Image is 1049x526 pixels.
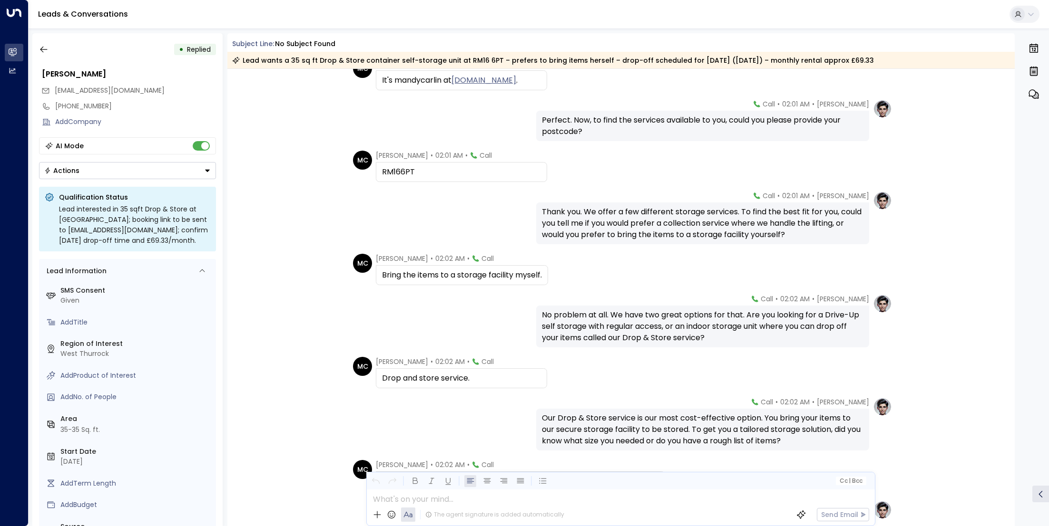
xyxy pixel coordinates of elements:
[775,294,778,304] span: •
[782,191,810,201] span: 02:01 AM
[542,115,863,137] div: Perfect. Now, to find the services available to you, could you please provide your postcode?
[353,254,372,273] div: MC
[761,294,773,304] span: Call
[780,294,810,304] span: 02:02 AM
[60,339,212,349] label: Region of Interest
[42,68,216,80] div: [PERSON_NAME]
[817,397,869,407] span: [PERSON_NAME]
[431,357,433,366] span: •
[435,460,465,469] span: 02:02 AM
[376,151,428,160] span: [PERSON_NAME]
[465,151,468,160] span: •
[59,204,210,246] div: Lead interested in 35 sqft Drop & Store at [GEOGRAPHIC_DATA]; booking link to be sent to [EMAIL_A...
[812,294,814,304] span: •
[467,357,470,366] span: •
[44,166,79,175] div: Actions
[382,166,541,178] div: RM166PT
[55,86,165,96] span: mandycarlin@gmail.com
[232,56,874,65] div: Lead wants a 35 sq ft Drop & Store container self-storage unit at RM16 6PT – prefers to bring ite...
[39,162,216,179] div: Button group with a nested menu
[60,371,212,381] div: AddProduct of Interest
[232,39,274,48] span: Subject Line:
[60,447,212,457] label: Start Date
[817,191,869,201] span: [PERSON_NAME]
[55,117,216,127] div: AddCompany
[849,478,851,484] span: |
[353,460,372,479] div: MC
[60,286,212,296] label: SMS Consent
[836,477,866,486] button: Cc|Bcc
[60,457,212,467] div: [DATE]
[275,39,335,49] div: No subject found
[382,75,541,86] div: It's mandycarlin at .
[59,192,210,202] p: Qualification Status
[60,392,212,402] div: AddNo. of People
[60,500,212,510] div: AddBudget
[370,475,382,487] button: Undo
[817,99,869,109] span: [PERSON_NAME]
[376,357,428,366] span: [PERSON_NAME]
[55,86,165,95] span: [EMAIL_ADDRESS][DOMAIN_NAME]
[451,75,516,86] a: [DOMAIN_NAME]
[812,191,814,201] span: •
[353,357,372,376] div: MC
[761,397,773,407] span: Call
[812,99,814,109] span: •
[425,510,564,519] div: The agent signature is added automatically
[56,141,84,151] div: AI Mode
[60,414,212,424] label: Area
[382,269,542,281] div: Bring the items to a storage facility myself.
[467,460,470,469] span: •
[431,254,433,263] span: •
[39,162,216,179] button: Actions
[481,254,494,263] span: Call
[60,317,212,327] div: AddTitle
[542,309,863,344] div: No problem at all. We have two great options for that. Are you looking for a Drive-Up self storag...
[812,397,814,407] span: •
[467,254,470,263] span: •
[376,460,428,469] span: [PERSON_NAME]
[777,191,780,201] span: •
[780,397,810,407] span: 02:02 AM
[763,99,775,109] span: Call
[435,357,465,366] span: 02:02 AM
[873,500,892,519] img: profile-logo.png
[873,294,892,313] img: profile-logo.png
[179,41,184,58] div: •
[782,99,810,109] span: 02:01 AM
[480,151,492,160] span: Call
[873,191,892,210] img: profile-logo.png
[382,373,541,384] div: Drop and store service.
[187,45,211,54] span: Replied
[60,425,100,435] div: 35-35 Sq. ft.
[775,397,778,407] span: •
[873,99,892,118] img: profile-logo.png
[777,99,780,109] span: •
[386,475,398,487] button: Redo
[542,412,863,447] div: Our Drop & Store service is our most cost-effective option. You bring your items to our secure st...
[55,101,216,111] div: [PHONE_NUMBER]
[60,478,212,488] div: AddTerm Length
[840,478,863,484] span: Cc Bcc
[60,296,212,306] div: Given
[431,460,433,469] span: •
[60,349,212,359] div: West Thurrock
[481,460,494,469] span: Call
[353,151,372,170] div: MC
[43,266,107,276] div: Lead Information
[431,151,433,160] span: •
[38,9,128,19] a: Leads & Conversations
[873,397,892,416] img: profile-logo.png
[481,357,494,366] span: Call
[542,206,863,240] div: Thank you. We offer a few different storage services. To find the best fit for you, could you tel...
[435,254,465,263] span: 02:02 AM
[376,254,428,263] span: [PERSON_NAME]
[817,294,869,304] span: [PERSON_NAME]
[763,191,775,201] span: Call
[435,151,463,160] span: 02:01 AM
